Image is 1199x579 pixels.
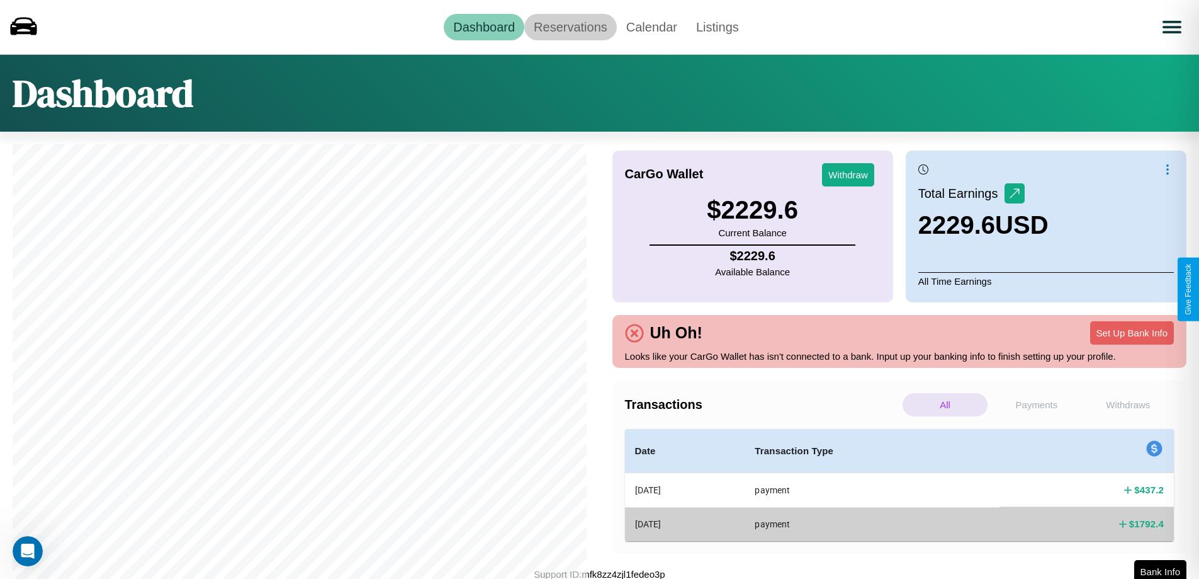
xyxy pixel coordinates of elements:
th: payment [745,507,999,541]
p: Total Earnings [918,182,1005,205]
h4: $ 437.2 [1134,483,1164,496]
p: All Time Earnings [918,272,1174,290]
h4: $ 1792.4 [1129,517,1164,530]
p: Looks like your CarGo Wallet has isn't connected to a bank. Input up your banking info to finish ... [625,348,1174,365]
a: Reservations [524,14,617,40]
button: Set Up Bank Info [1090,321,1174,345]
button: Open menu [1154,9,1190,45]
p: Withdraws [1086,393,1171,416]
h1: Dashboard [13,67,193,119]
h3: $ 2229.6 [707,196,798,224]
h4: Transactions [625,398,899,412]
th: payment [745,473,999,508]
h4: Transaction Type [755,444,989,459]
th: [DATE] [625,507,745,541]
a: Dashboard [444,14,524,40]
h4: Date [635,444,735,459]
a: Listings [687,14,748,40]
p: Payments [994,393,1079,416]
a: Calendar [617,14,687,40]
h4: CarGo Wallet [625,167,704,181]
button: Withdraw [822,163,874,186]
p: Current Balance [707,224,798,241]
h4: Uh Oh! [644,324,709,342]
p: All [903,393,988,416]
h4: $ 2229.6 [715,249,790,263]
th: [DATE] [625,473,745,508]
iframe: Intercom live chat [13,536,43,566]
table: simple table [625,429,1174,541]
div: Give Feedback [1184,264,1193,315]
p: Available Balance [715,263,790,280]
h3: 2229.6 USD [918,211,1049,239]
